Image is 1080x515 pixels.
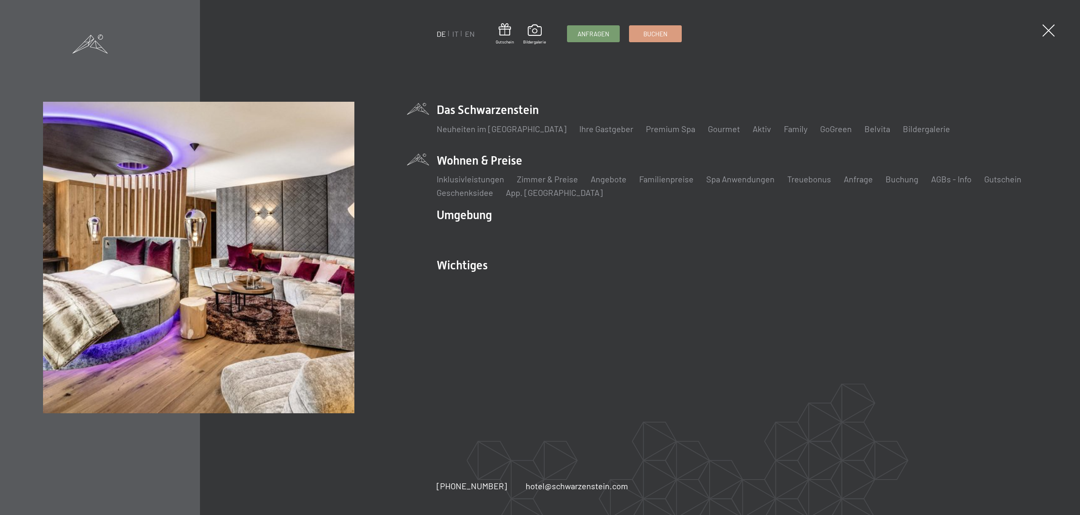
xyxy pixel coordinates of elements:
[886,174,918,184] a: Buchung
[437,174,504,184] a: Inklusivleistungen
[820,124,852,134] a: GoGreen
[567,26,619,42] a: Anfragen
[578,30,609,38] span: Anfragen
[523,39,546,45] span: Bildergalerie
[523,24,546,45] a: Bildergalerie
[437,187,493,198] a: Geschenksidee
[639,174,694,184] a: Familienpreise
[629,26,681,42] a: Buchen
[437,480,507,492] a: [PHONE_NUMBER]
[506,187,603,198] a: App. [GEOGRAPHIC_DATA]
[496,39,514,45] span: Gutschein
[646,124,695,134] a: Premium Spa
[579,124,633,134] a: Ihre Gastgeber
[708,124,740,134] a: Gourmet
[643,30,667,38] span: Buchen
[903,124,950,134] a: Bildergalerie
[753,124,771,134] a: Aktiv
[784,124,807,134] a: Family
[437,124,567,134] a: Neuheiten im [GEOGRAPHIC_DATA]
[437,29,446,38] a: DE
[844,174,873,184] a: Anfrage
[931,174,972,184] a: AGBs - Info
[787,174,831,184] a: Treuebonus
[496,23,514,45] a: Gutschein
[465,29,475,38] a: EN
[517,174,578,184] a: Zimmer & Preise
[43,102,354,413] img: Wellnesshotel Südtirol SCHWARZENSTEIN - Wellnessurlaub in den Alpen, Wandern und Wellness
[526,480,628,492] a: hotel@schwarzenstein.com
[984,174,1021,184] a: Gutschein
[591,174,626,184] a: Angebote
[864,124,890,134] a: Belvita
[706,174,775,184] a: Spa Anwendungen
[452,29,459,38] a: IT
[437,481,507,491] span: [PHONE_NUMBER]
